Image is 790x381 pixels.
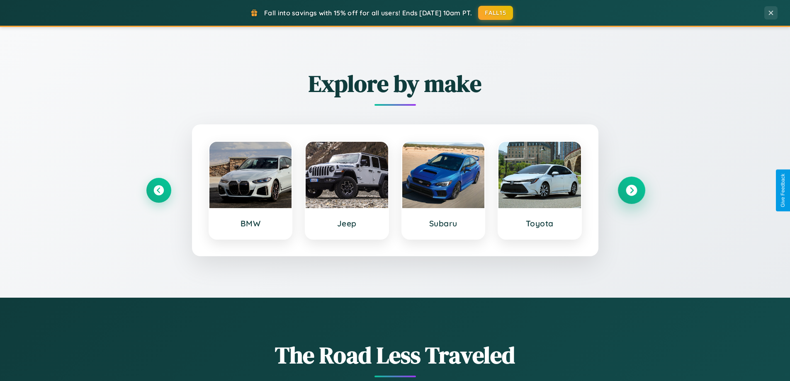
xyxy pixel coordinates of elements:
[507,218,573,228] h3: Toyota
[146,339,644,371] h1: The Road Less Traveled
[146,68,644,99] h2: Explore by make
[314,218,380,228] h3: Jeep
[218,218,284,228] h3: BMW
[411,218,476,228] h3: Subaru
[264,9,472,17] span: Fall into savings with 15% off for all users! Ends [DATE] 10am PT.
[780,174,786,207] div: Give Feedback
[478,6,513,20] button: FALL15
